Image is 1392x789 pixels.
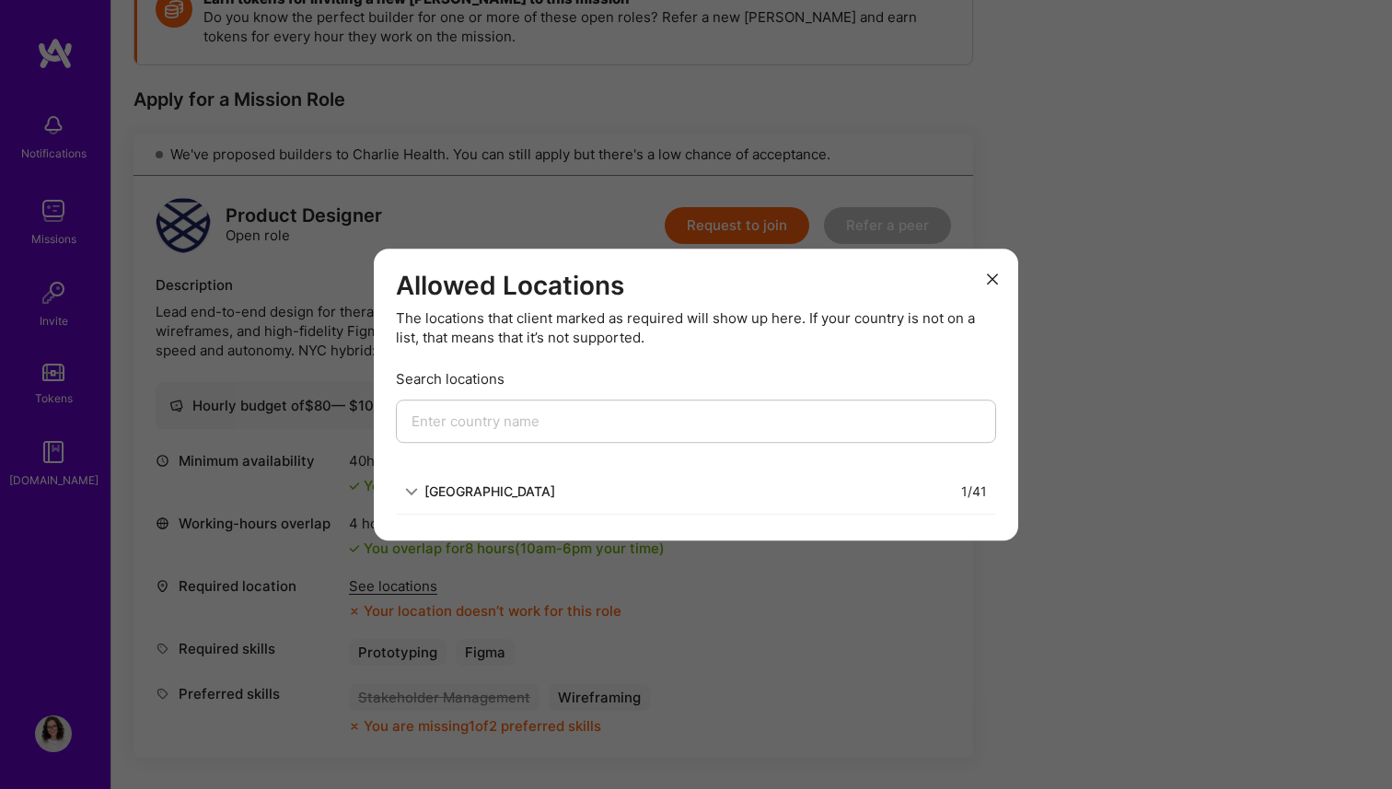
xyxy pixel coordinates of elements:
div: 1 / 41 [961,482,987,501]
div: [GEOGRAPHIC_DATA] [424,482,555,501]
div: Search locations [396,369,996,389]
i: icon ArrowDown [405,485,418,498]
i: icon Close [987,273,998,284]
div: The locations that client marked as required will show up here. If your country is not on a list,... [396,308,996,347]
input: Enter country name [396,400,996,443]
div: modal [374,249,1018,541]
h3: Allowed Locations [396,271,996,302]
